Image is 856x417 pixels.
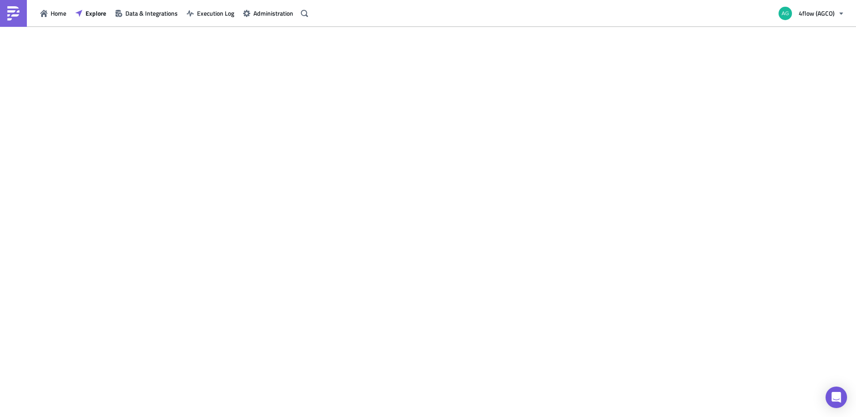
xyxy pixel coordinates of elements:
button: Home [36,6,71,20]
span: Explore [86,9,106,18]
button: Execution Log [182,6,239,20]
span: Data & Integrations [125,9,178,18]
button: Administration [239,6,298,20]
div: Open Intercom Messenger [826,387,847,408]
span: 4flow (AGCO) [799,9,835,18]
img: PushMetrics [6,6,21,21]
span: Administration [253,9,293,18]
button: Data & Integrations [111,6,182,20]
img: Avatar [778,6,793,21]
button: 4flow (AGCO) [773,4,849,23]
span: Execution Log [197,9,234,18]
span: Home [51,9,66,18]
button: Explore [71,6,111,20]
